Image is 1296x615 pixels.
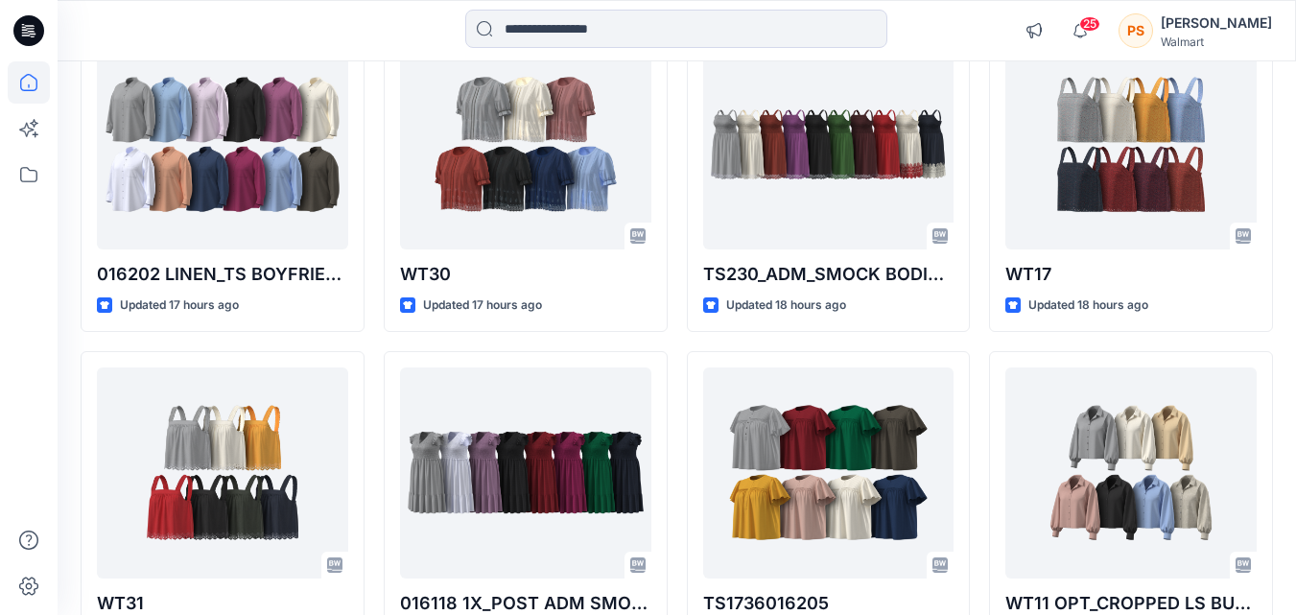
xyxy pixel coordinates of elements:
p: TS230_ADM_SMOCK BODICE MINI DRESS [703,261,954,288]
a: WT30 [400,38,651,249]
p: 016202 LINEN_TS BOYFRIEND SHIRT [97,261,348,288]
a: TS1736016205 [703,367,954,579]
p: Updated 17 hours ago [423,296,542,316]
div: [PERSON_NAME] [1161,12,1272,35]
a: TS230_ADM_SMOCK BODICE MINI DRESS [703,38,954,249]
p: Updated 18 hours ago [1028,296,1148,316]
a: WT11 OPT_CROPPED LS BUTTON [1005,367,1257,579]
p: WT30 [400,261,651,288]
a: WT17 [1005,38,1257,249]
p: WT17 [1005,261,1257,288]
p: Updated 17 hours ago [120,296,239,316]
p: Updated 18 hours ago [726,296,846,316]
a: 016118 1X_POST ADM SMOKED BODICE MIDI DRESS [400,367,651,579]
a: WT31 [97,367,348,579]
div: PS [1119,13,1153,48]
div: Walmart [1161,35,1272,49]
span: 25 [1079,16,1100,32]
a: 016202 LINEN_TS BOYFRIEND SHIRT [97,38,348,249]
